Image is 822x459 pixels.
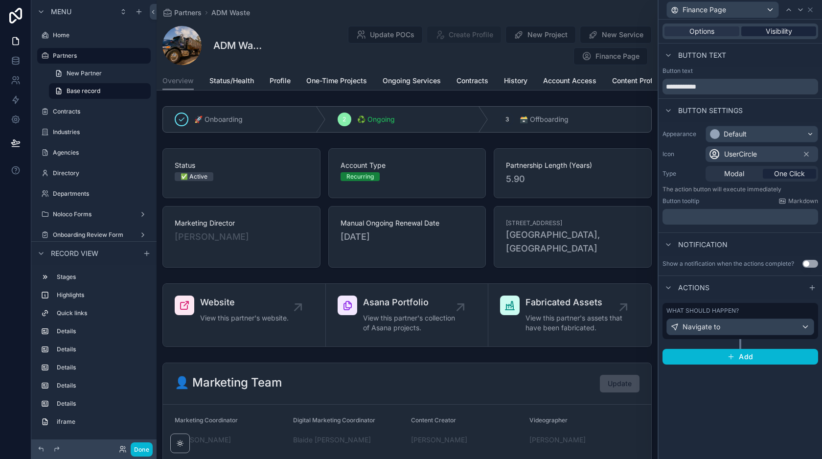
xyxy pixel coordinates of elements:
[666,1,779,18] button: Finance Page
[504,72,527,92] a: History
[37,207,151,222] a: Noloco Forms
[57,400,147,408] label: Details
[37,145,151,161] a: Agencies
[666,319,814,335] button: Navigate to
[211,8,250,18] a: ADM Waste
[57,327,147,335] label: Details
[53,52,145,60] label: Partners
[724,149,757,159] span: UserCircle
[53,149,149,157] label: Agencies
[662,67,693,75] label: Button text
[678,50,726,60] span: Button text
[53,128,149,136] label: Industries
[678,240,728,250] span: Notification
[788,197,818,205] span: Markdown
[51,7,71,17] span: Menu
[689,26,714,36] span: Options
[53,190,149,198] label: Departments
[51,249,98,258] span: Record view
[683,5,726,15] span: Finance Page
[209,76,254,86] span: Status/Health
[306,72,367,92] a: One-Time Projects
[270,76,291,86] span: Profile
[31,265,157,439] div: scrollable content
[683,322,720,332] span: Navigate to
[457,72,488,92] a: Contracts
[37,104,151,119] a: Contracts
[739,352,753,361] span: Add
[53,231,135,239] label: Onboarding Review Form
[457,76,488,86] span: Contracts
[662,185,818,193] p: The action button will execute immediately
[37,227,151,243] a: Onboarding Review Form
[49,66,151,81] a: New Partner
[766,26,792,36] span: Visibility
[57,273,147,281] label: Stages
[383,72,441,92] a: Ongoing Services
[57,345,147,353] label: Details
[49,83,151,99] a: Base record
[37,124,151,140] a: Industries
[57,291,147,299] label: Highlights
[706,126,818,142] button: Default
[53,31,149,39] label: Home
[270,72,291,92] a: Profile
[53,169,149,177] label: Directory
[662,209,818,225] div: scrollable content
[209,72,254,92] a: Status/Health
[162,72,194,91] a: Overview
[37,186,151,202] a: Departments
[131,442,153,457] button: Done
[666,307,739,315] label: What should happen?
[162,76,194,86] span: Overview
[37,48,151,64] a: Partners
[774,169,805,179] span: One Click
[57,418,147,426] label: iframe
[306,76,367,86] span: One-Time Projects
[162,8,202,18] a: Partners
[662,170,702,178] label: Type
[778,197,818,205] a: Markdown
[543,72,596,92] a: Account Access
[543,76,596,86] span: Account Access
[383,76,441,86] span: Ongoing Services
[213,39,267,52] h1: ADM Waste
[504,76,527,86] span: History
[174,8,202,18] span: Partners
[53,108,149,115] label: Contracts
[57,309,147,317] label: Quick links
[612,72,661,92] a: Content Profile
[724,169,744,179] span: Modal
[67,69,102,77] span: New Partner
[67,87,100,95] span: Base record
[53,210,135,218] label: Noloco Forms
[662,349,818,365] button: Add
[612,76,661,86] span: Content Profile
[57,382,147,390] label: Details
[724,129,747,139] div: Default
[37,165,151,181] a: Directory
[662,130,702,138] label: Appearance
[57,364,147,371] label: Details
[662,197,699,205] label: Button tooltip
[678,283,709,293] span: Actions
[662,150,702,158] label: Icon
[37,27,151,43] a: Home
[662,260,794,268] div: Show a notification when the actions complete?
[678,106,743,115] span: Button settings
